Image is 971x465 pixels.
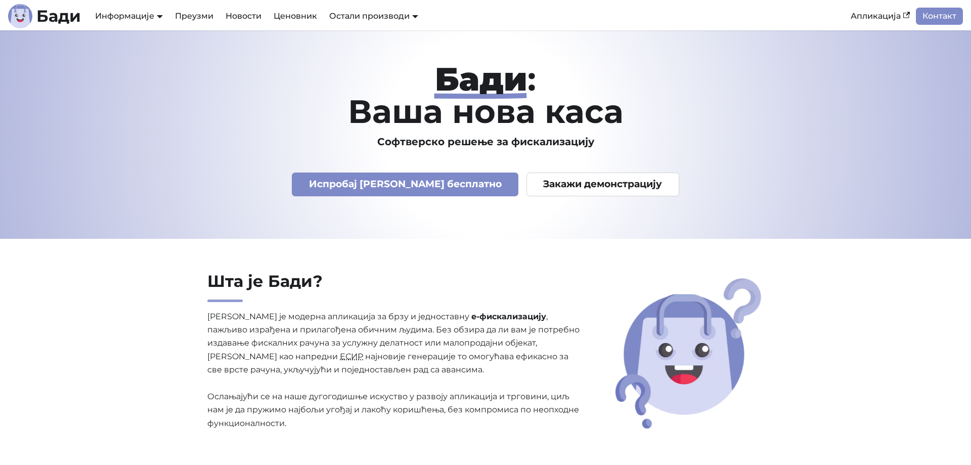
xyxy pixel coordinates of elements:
a: Закажи демонстрацију [526,173,679,196]
img: Шта је Бади? [612,275,765,432]
h2: Шта је Бади? [207,271,581,302]
strong: е-фискализацију [471,312,546,321]
abbr: Електронски систем за издавање рачуна [340,352,363,361]
a: Остали производи [329,11,418,21]
a: Информације [95,11,163,21]
a: ЛогоБади [8,4,81,28]
a: Контакт [916,8,963,25]
img: Лого [8,4,32,28]
p: [PERSON_NAME] је модерна апликација за брзу и једноставну , пажљиво израђена и прилагођена обични... [207,310,581,431]
h3: Софтверско решење за фискализацију [160,136,811,148]
a: Апликација [845,8,916,25]
a: Преузми [169,8,219,25]
a: Ценовник [268,8,323,25]
h1: : Ваша нова каса [160,63,811,128]
b: Бади [36,8,81,24]
a: Испробај [PERSON_NAME] бесплатно [292,173,518,196]
a: Новости [219,8,268,25]
strong: Бади [435,59,527,99]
